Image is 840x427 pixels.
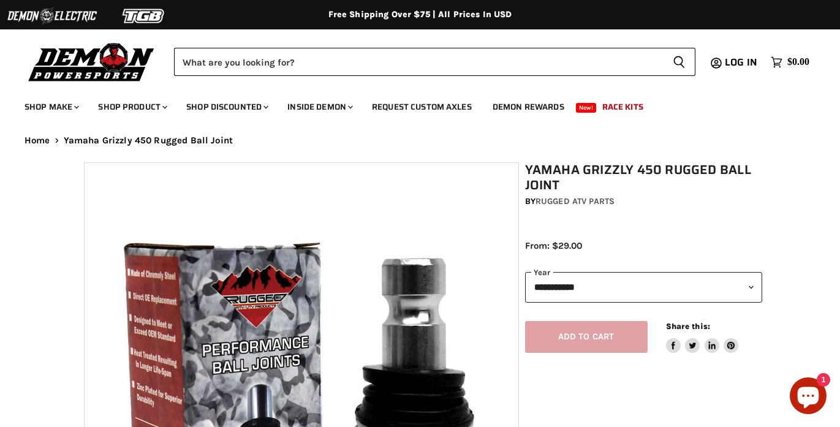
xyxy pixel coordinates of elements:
[278,94,360,119] a: Inside Demon
[64,135,233,146] span: Yamaha Grizzly 450 Rugged Ball Joint
[6,4,98,28] img: Demon Electric Logo 2
[98,4,190,28] img: TGB Logo 2
[25,40,159,83] img: Demon Powersports
[525,195,762,208] div: by
[525,162,762,193] h1: Yamaha Grizzly 450 Rugged Ball Joint
[663,48,695,76] button: Search
[174,48,695,76] form: Product
[363,94,481,119] a: Request Custom Axles
[535,196,615,206] a: Rugged ATV Parts
[786,377,830,417] inbox-online-store-chat: Shopify online store chat
[89,94,175,119] a: Shop Product
[174,48,663,76] input: Search
[765,53,815,71] a: $0.00
[666,321,739,353] aside: Share this:
[483,94,573,119] a: Demon Rewards
[725,55,757,70] span: Log in
[15,94,86,119] a: Shop Make
[593,94,653,119] a: Race Kits
[177,94,276,119] a: Shop Discounted
[25,135,50,146] a: Home
[719,57,765,68] a: Log in
[15,89,806,119] ul: Main menu
[576,103,597,113] span: New!
[787,56,809,68] span: $0.00
[666,322,710,331] span: Share this:
[525,240,582,251] span: From: $29.00
[525,272,762,302] select: year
